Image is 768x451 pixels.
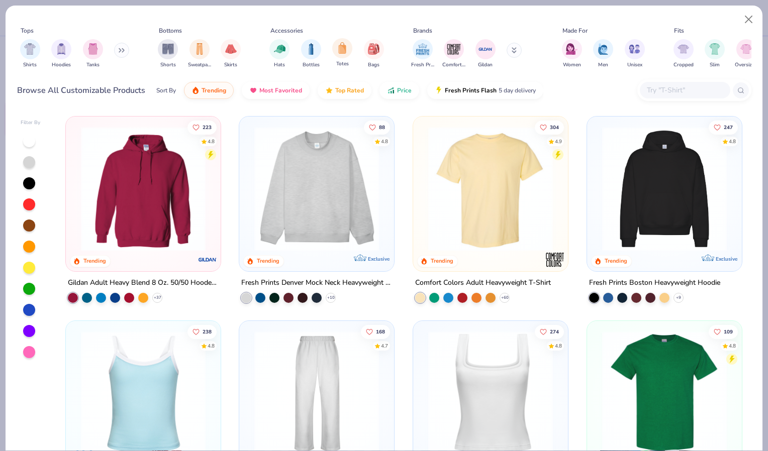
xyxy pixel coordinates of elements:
div: filter for Gildan [475,39,496,69]
div: 4.9 [555,138,562,145]
div: Fits [674,26,684,35]
button: filter button [593,39,613,69]
span: Hats [274,61,285,69]
img: Gildan Image [478,42,493,57]
span: Cropped [674,61,694,69]
div: Browse All Customizable Products [17,84,145,96]
span: Skirts [224,61,237,69]
div: Brands [413,26,432,35]
button: filter button [20,39,40,69]
img: Hoodies Image [56,43,67,55]
div: filter for Totes [332,38,352,68]
span: Trending [202,86,226,94]
div: filter for Bottles [301,39,321,69]
span: Price [397,86,412,94]
span: + 37 [153,295,161,301]
div: filter for Hoodies [51,39,71,69]
span: 223 [203,125,212,130]
div: filter for Men [593,39,613,69]
img: Bags Image [368,43,379,55]
img: a164e800-7022-4571-a324-30c76f641635 [210,127,345,251]
img: Totes Image [337,42,348,54]
span: Shirts [23,61,37,69]
button: filter button [269,39,290,69]
span: + 10 [327,295,335,301]
button: filter button [411,39,434,69]
button: Like [364,120,391,134]
div: Made For [562,26,588,35]
span: 168 [376,329,386,334]
button: filter button [158,39,178,69]
button: Like [187,120,217,134]
button: Like [709,120,738,134]
span: Sweatpants [188,61,211,69]
div: filter for Oversized [735,39,757,69]
span: Top Rated [335,86,364,94]
span: Unisex [627,61,642,69]
img: Gildan logo [197,250,217,270]
button: Like [535,120,564,134]
div: Fresh Prints Denver Mock Neck Heavyweight Sweatshirt [241,277,392,289]
div: filter for Tanks [83,39,103,69]
button: filter button [332,39,352,69]
span: 109 [724,329,733,334]
div: filter for Cropped [674,39,694,69]
button: Like [709,324,738,339]
button: filter button [364,39,384,69]
img: Hats Image [274,43,285,55]
span: Exclusive [716,256,737,262]
span: Women [563,61,581,69]
button: filter button [674,39,694,69]
img: Oversized Image [740,43,752,55]
div: filter for Shorts [158,39,178,69]
img: TopRated.gif [325,86,333,94]
button: filter button [51,39,71,69]
div: Bottoms [159,26,182,35]
button: Trending [184,82,234,99]
button: Like [535,324,564,339]
span: Fresh Prints Flash [445,86,497,94]
div: Gildan Adult Heavy Blend 8 Oz. 50/50 Hooded Sweatshirt [68,277,219,289]
img: Cropped Image [678,43,689,55]
span: Hoodies [52,61,71,69]
img: Shirts Image [24,43,36,55]
button: filter button [301,39,321,69]
div: Fresh Prints Boston Heavyweight Hoodie [589,277,720,289]
div: filter for Skirts [221,39,241,69]
button: filter button [705,39,725,69]
div: Tops [21,26,34,35]
div: filter for Bags [364,39,384,69]
img: most_fav.gif [249,86,257,94]
img: Unisex Image [629,43,640,55]
span: Totes [336,60,349,68]
div: 4.8 [208,342,215,350]
img: Tanks Image [87,43,99,55]
button: filter button [188,39,211,69]
span: 88 [379,125,386,130]
div: 4.8 [208,138,215,145]
img: Women Image [566,43,578,55]
span: Bottles [303,61,320,69]
img: Sweatpants Image [194,43,205,55]
img: Comfort Colors Image [446,42,461,57]
img: trending.gif [191,86,200,94]
img: Slim Image [709,43,720,55]
img: Shorts Image [162,43,174,55]
img: Skirts Image [225,43,237,55]
span: + 60 [501,295,509,301]
button: filter button [625,39,645,69]
button: Fresh Prints Flash5 day delivery [427,82,543,99]
button: filter button [562,39,582,69]
button: Close [739,10,758,29]
div: 4.7 [381,342,389,350]
span: 247 [724,125,733,130]
span: 274 [550,329,559,334]
button: filter button [83,39,103,69]
div: Sort By [156,86,176,95]
img: f5d85501-0dbb-4ee4-b115-c08fa3845d83 [249,127,384,251]
button: Top Rated [318,82,371,99]
img: 01756b78-01f6-4cc6-8d8a-3c30c1a0c8ac [76,127,211,251]
button: Price [379,82,419,99]
span: Gildan [478,61,493,69]
div: filter for Women [562,39,582,69]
